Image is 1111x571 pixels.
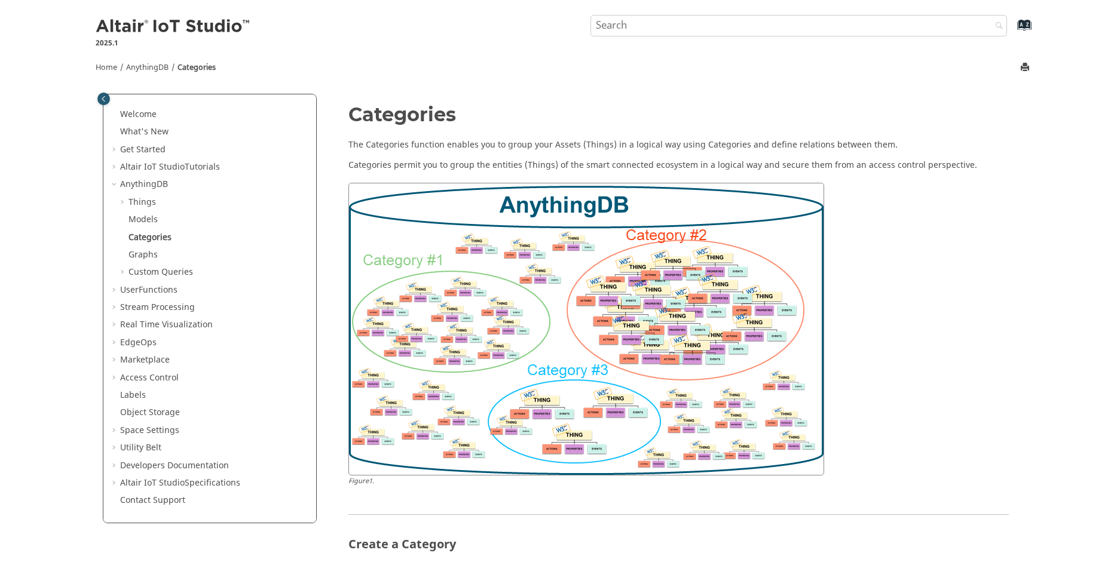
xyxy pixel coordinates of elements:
[348,476,374,486] span: Figure
[120,372,179,384] a: Access Control
[78,51,1034,79] nav: Tools
[119,197,128,208] span: Expand Things
[120,336,157,349] a: EdgeOps
[111,319,120,331] span: Expand Real Time Visualization
[128,213,158,226] a: Models
[111,442,120,454] span: Expand Utility Belt
[126,62,169,73] a: AnythingDB
[128,248,158,261] a: Graphs
[997,24,1024,37] a: Go to index terms page
[97,93,110,105] button: Toggle publishing table of content
[120,477,185,489] span: Altair IoT Studio
[111,477,120,489] span: Expand Altair IoT StudioSpecifications
[128,196,156,208] a: Things
[1021,60,1031,76] button: Print this page
[120,161,220,173] a: Altair IoT StudioTutorials
[348,159,1009,171] p: Categories permit you to group the entities (Things) of the smart connected ecosystem in a logica...
[348,139,1009,151] p: The Categories function enables you to group your Assets (Things) in a logical way using Categori...
[120,459,229,472] a: Developers Documentation
[111,179,120,191] span: Collapse AnythingDB
[120,406,180,419] a: Object Storage
[96,17,252,36] img: Altair IoT Studio
[120,125,169,138] a: What's New
[111,460,120,472] span: Expand Developers Documentation
[348,104,1009,125] h1: Categories
[111,302,120,314] span: Expand Stream Processing
[177,62,216,73] a: Categories
[120,301,195,314] a: Stream Processing
[120,108,157,121] a: Welcome
[348,539,1009,557] h2: Create a Category
[128,266,193,278] a: Custom Queries
[369,476,372,486] span: 1
[348,183,824,475] img: anythingdb_schema.png
[119,266,128,278] span: Expand Custom Queries
[111,354,120,366] span: Expand Marketplace
[120,424,179,437] a: Space Settings
[120,477,240,489] a: Altair IoT StudioSpecifications
[111,372,120,384] span: Expand Access Control
[128,231,172,244] a: Categories
[139,284,177,296] span: Functions
[111,144,120,156] span: Expand Get Started
[111,337,120,349] span: Expand EdgeOps
[120,284,177,296] a: UserFunctions
[120,389,146,401] a: Labels
[980,15,1013,38] button: Search
[111,109,309,506] ul: Table of Contents
[120,494,185,506] a: Contact Support
[120,318,213,331] a: Real Time Visualization
[111,284,120,296] span: Expand UserFunctions
[120,161,185,173] span: Altair IoT Studio
[590,15,1007,36] input: Search query
[120,354,170,366] a: Marketplace
[111,425,120,437] span: Expand Space Settings
[96,38,252,48] p: 2025.1
[120,441,161,454] a: Utility Belt
[120,178,168,191] a: AnythingDB
[96,62,117,73] a: Home
[372,476,374,486] span: .
[120,143,166,156] a: Get Started
[111,161,120,173] span: Expand Altair IoT StudioTutorials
